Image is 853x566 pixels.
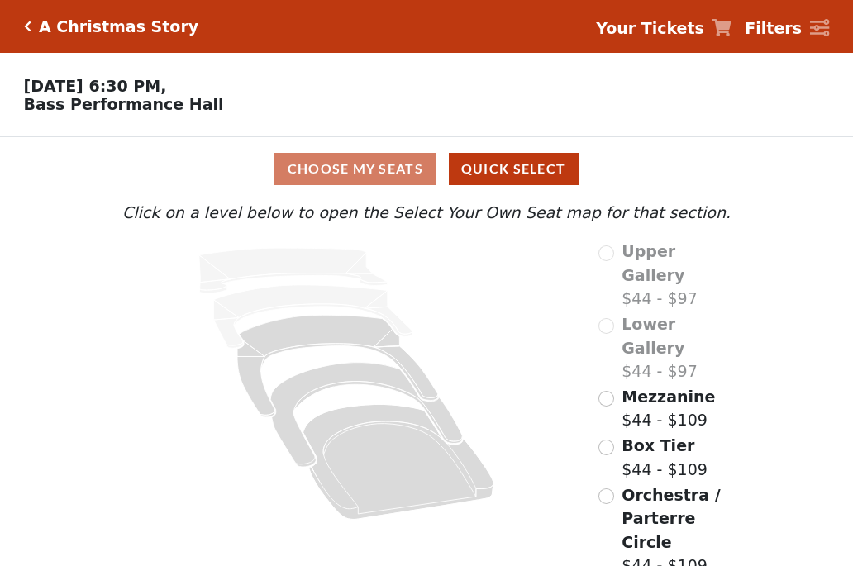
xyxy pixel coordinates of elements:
[622,436,694,454] span: Box Tier
[745,19,802,37] strong: Filters
[622,312,735,383] label: $44 - $97
[622,486,720,551] span: Orchestra / Parterre Circle
[622,242,684,284] span: Upper Gallery
[24,21,31,32] a: Click here to go back to filters
[596,17,731,40] a: Your Tickets
[622,385,715,432] label: $44 - $109
[622,388,715,406] span: Mezzanine
[199,248,388,293] path: Upper Gallery - Seats Available: 0
[303,405,494,520] path: Orchestra / Parterre Circle - Seats Available: 247
[622,434,708,481] label: $44 - $109
[118,201,735,225] p: Click on a level below to open the Select Your Own Seat map for that section.
[622,315,684,357] span: Lower Gallery
[39,17,198,36] h5: A Christmas Story
[622,240,735,311] label: $44 - $97
[745,17,829,40] a: Filters
[596,19,704,37] strong: Your Tickets
[214,285,413,348] path: Lower Gallery - Seats Available: 0
[449,153,579,185] button: Quick Select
